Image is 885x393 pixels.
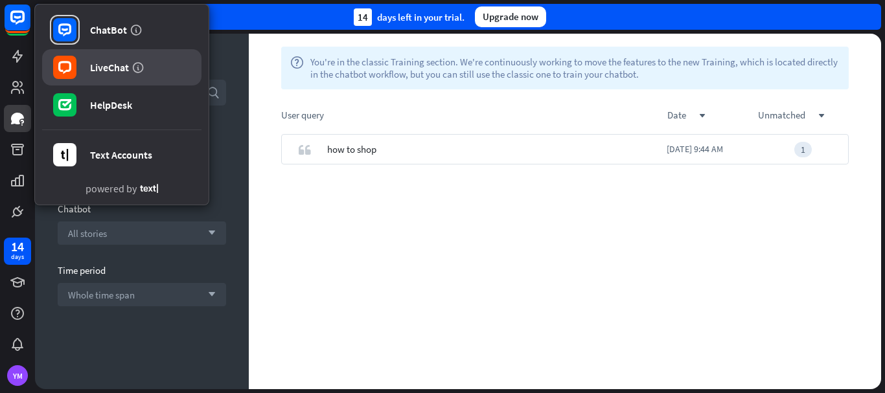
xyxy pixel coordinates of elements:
[758,109,849,121] div: unmatched
[475,6,546,27] div: Upgrade now
[699,113,706,119] i: down
[327,134,376,164] span: how to shop
[298,143,311,156] i: quote
[201,291,216,298] i: arrow_down
[281,109,667,121] div: User query
[58,264,226,276] div: Time period
[310,56,840,80] span: You're in the classic Training section. We're continuously working to move the features to the ne...
[68,289,135,301] span: Whole time span
[354,8,372,26] div: 14
[11,241,24,253] div: 14
[4,238,31,265] a: 14 days
[11,253,24,262] div: days
[207,86,220,99] i: search
[290,56,304,80] i: help
[667,109,758,121] div: date
[354,8,465,26] div: days left in your trial.
[667,134,757,164] div: [DATE] 9:44 AM
[818,113,825,119] i: down
[201,229,216,237] i: arrow_down
[68,227,107,240] span: All stories
[58,203,226,215] div: Chatbot
[10,5,49,44] button: Open LiveChat chat widget
[7,365,28,386] div: YM
[794,142,812,157] div: 1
